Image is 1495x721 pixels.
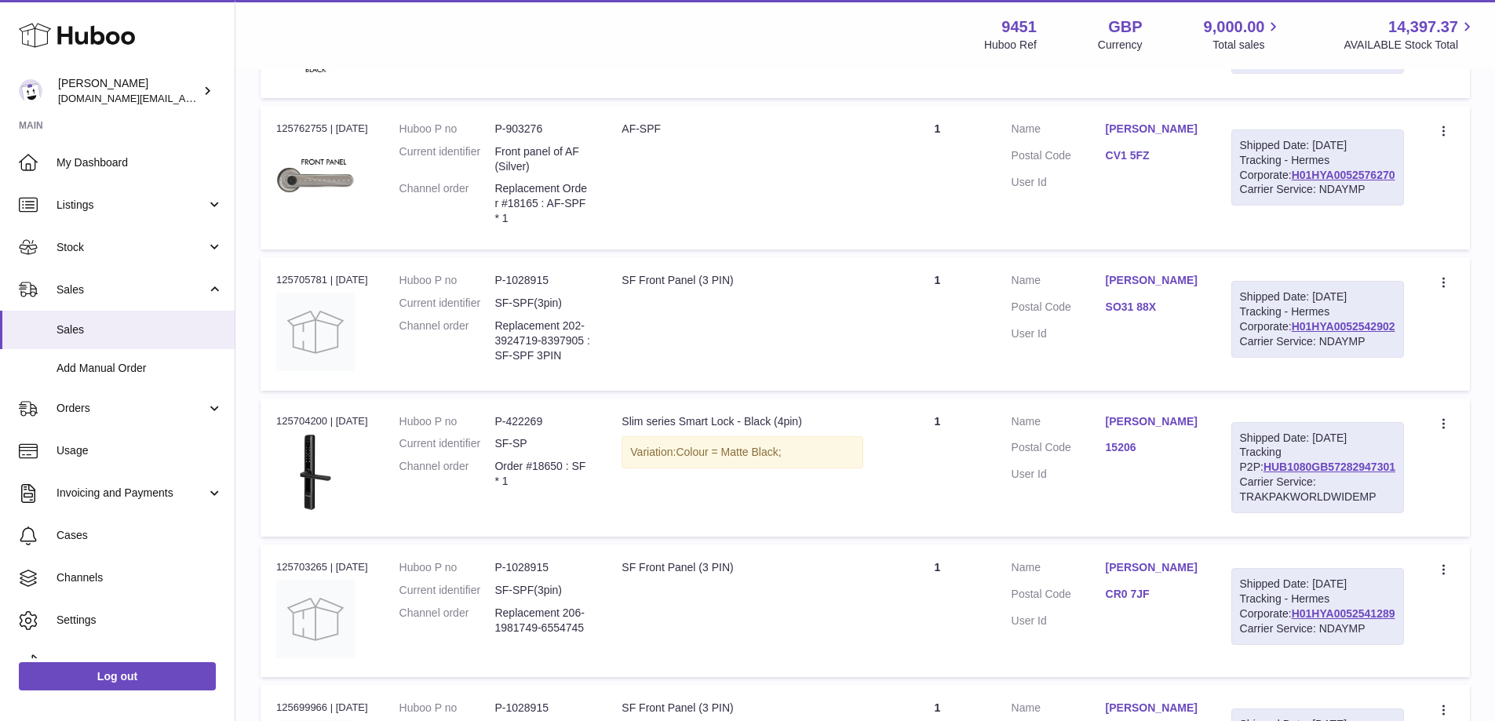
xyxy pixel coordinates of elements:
[1012,587,1106,606] dt: Postal Code
[1106,440,1200,455] a: 15206
[399,701,495,716] dt: Huboo P no
[879,106,995,249] td: 1
[276,140,355,210] img: 94511700517579.jpg
[1106,122,1200,137] a: [PERSON_NAME]
[399,606,495,635] dt: Channel order
[1240,289,1395,304] div: Shipped Date: [DATE]
[494,414,590,429] dd: P-422269
[1212,38,1282,53] span: Total sales
[57,198,206,213] span: Listings
[494,560,590,575] dd: P-1028915
[399,144,495,174] dt: Current identifier
[1012,326,1106,341] dt: User Id
[1012,414,1106,433] dt: Name
[276,560,368,574] div: 125703265 | [DATE]
[1106,701,1200,716] a: [PERSON_NAME]
[1012,273,1106,292] dt: Name
[276,433,355,512] img: SF-featured-image-1.png
[494,701,590,716] dd: P-1028915
[57,443,223,458] span: Usage
[1388,16,1458,38] span: 14,397.37
[1106,300,1200,315] a: SO31 88X
[1106,587,1200,602] a: CR0 7JF
[276,293,355,371] img: no-photo.jpg
[1204,16,1265,38] span: 9,000.00
[1240,182,1395,197] div: Carrier Service: NDAYMP
[494,181,590,226] dd: Replacement Order #18165 : AF-SPF * 1
[494,436,590,451] dd: SF-SP
[19,79,42,103] img: amir.ch@gmail.com
[1231,568,1404,645] div: Tracking - Hermes Corporate:
[1263,461,1395,473] a: HUB1080GB57282947301
[399,459,495,489] dt: Channel order
[494,459,590,489] dd: Order #18650 : SF * 1
[57,361,223,376] span: Add Manual Order
[494,583,590,598] dd: SF-SPF(3pin)
[984,38,1037,53] div: Huboo Ref
[57,240,206,255] span: Stock
[622,436,863,468] div: Variation:
[1012,148,1106,167] dt: Postal Code
[1012,440,1106,459] dt: Postal Code
[622,414,863,429] div: Slim series Smart Lock - Black (4pin)
[1012,300,1106,319] dt: Postal Code
[1106,273,1200,288] a: [PERSON_NAME]
[676,446,781,458] span: Colour = Matte Black;
[1012,701,1106,719] dt: Name
[399,436,495,451] dt: Current identifier
[276,122,368,136] div: 125762755 | [DATE]
[1001,16,1037,38] strong: 9451
[494,319,590,363] dd: Replacement 202-3924719-8397905 : SF-SPF 3PIN
[1012,560,1106,579] dt: Name
[1240,475,1395,504] div: Carrier Service: TRAKPAKWORLDWIDEMP
[494,144,590,174] dd: Front panel of AF (Silver)
[57,322,223,337] span: Sales
[57,528,223,543] span: Cases
[399,414,495,429] dt: Huboo P no
[1012,614,1106,628] dt: User Id
[276,273,368,287] div: 125705781 | [DATE]
[1106,148,1200,163] a: CV1 5FZ
[494,122,590,137] dd: P-903276
[1108,16,1142,38] strong: GBP
[1240,431,1395,446] div: Shipped Date: [DATE]
[1240,334,1395,349] div: Carrier Service: NDAYMP
[1292,169,1395,181] a: H01HYA0052576270
[1344,38,1476,53] span: AVAILABLE Stock Total
[1292,320,1395,333] a: H01HYA0052542902
[1106,560,1200,575] a: [PERSON_NAME]
[879,399,995,537] td: 1
[276,414,368,428] div: 125704200 | [DATE]
[1012,175,1106,190] dt: User Id
[1098,38,1143,53] div: Currency
[399,319,495,363] dt: Channel order
[622,701,863,716] div: SF Front Panel (3 PIN)
[1231,281,1404,358] div: Tracking - Hermes Corporate:
[399,560,495,575] dt: Huboo P no
[1012,467,1106,482] dt: User Id
[1231,129,1404,206] div: Tracking - Hermes Corporate:
[19,662,216,690] a: Log out
[57,401,206,416] span: Orders
[879,257,995,390] td: 1
[1204,16,1283,53] a: 9,000.00 Total sales
[1012,122,1106,140] dt: Name
[622,122,863,137] div: AF-SPF
[57,613,223,628] span: Settings
[622,560,863,575] div: SF Front Panel (3 PIN)
[57,570,223,585] span: Channels
[399,583,495,598] dt: Current identifier
[622,273,863,288] div: SF Front Panel (3 PIN)
[57,655,223,670] span: Returns
[276,580,355,658] img: no-photo.jpg
[57,486,206,501] span: Invoicing and Payments
[57,155,223,170] span: My Dashboard
[1231,422,1404,513] div: Tracking P2P:
[494,296,590,311] dd: SF-SPF(3pin)
[399,122,495,137] dt: Huboo P no
[1240,138,1395,153] div: Shipped Date: [DATE]
[494,273,590,288] dd: P-1028915
[399,273,495,288] dt: Huboo P no
[58,76,199,106] div: [PERSON_NAME]
[1240,621,1395,636] div: Carrier Service: NDAYMP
